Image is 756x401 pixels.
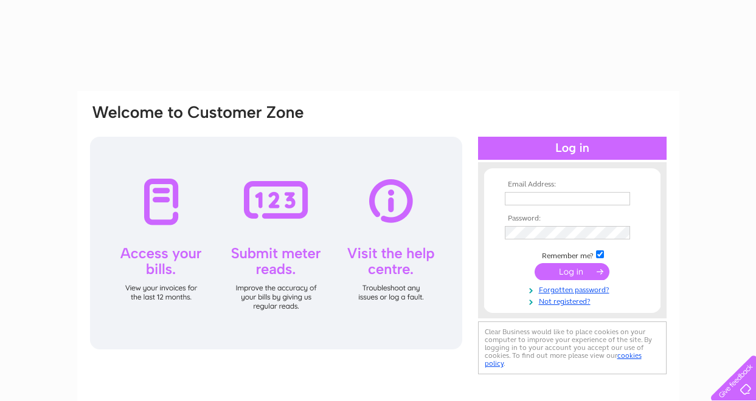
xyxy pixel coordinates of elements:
td: Remember me? [502,248,643,261]
a: Forgotten password? [505,283,643,295]
th: Email Address: [502,180,643,189]
div: Clear Business would like to place cookies on your computer to improve your experience of the sit... [478,321,667,374]
th: Password: [502,214,643,223]
a: Not registered? [505,295,643,306]
a: cookies policy [485,351,642,368]
input: Submit [535,263,609,280]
